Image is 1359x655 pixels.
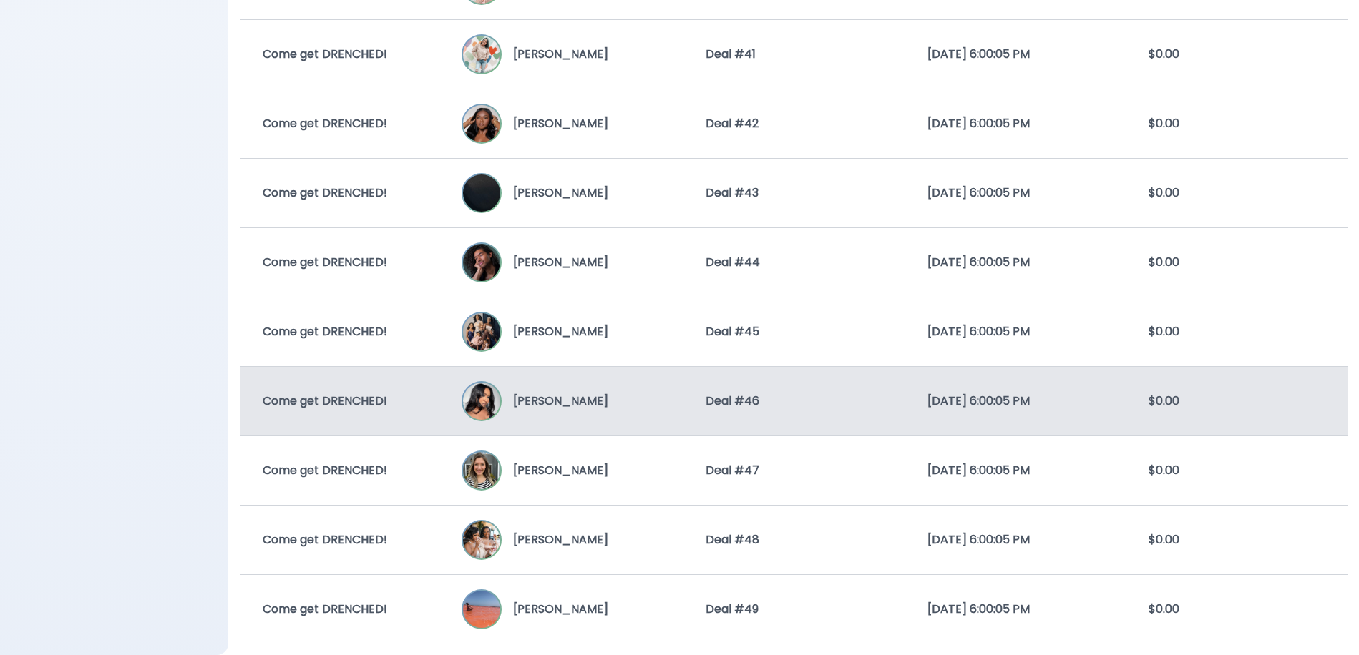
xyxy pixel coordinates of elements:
[502,46,608,63] p: [PERSON_NAME]
[463,36,500,73] img: Profile
[683,184,905,202] div: Deal # 43
[240,254,462,271] div: Come get DRENCHED!
[463,105,500,142] img: Profile
[240,601,462,618] div: Come get DRENCHED!
[683,46,905,63] div: Deal # 41
[240,531,462,548] div: Come get DRENCHED!
[463,452,500,489] img: Profile
[1126,184,1348,202] div: $0.00
[240,184,462,202] div: Come get DRENCHED!
[1126,531,1348,548] div: $0.00
[905,46,1126,63] div: [DATE] 6:00:05 PM
[905,184,1126,202] div: [DATE] 6:00:05 PM
[905,601,1126,618] div: [DATE] 6:00:05 PM
[905,254,1126,271] div: [DATE] 6:00:05 PM
[502,254,608,271] p: [PERSON_NAME]
[463,174,500,212] img: Profile
[502,115,608,132] p: [PERSON_NAME]
[502,393,608,410] p: [PERSON_NAME]
[502,601,608,618] p: [PERSON_NAME]
[683,393,905,410] div: Deal # 46
[463,591,500,628] img: Profile
[683,323,905,340] div: Deal # 45
[463,521,500,558] img: Profile
[1126,462,1348,479] div: $0.00
[905,323,1126,340] div: [DATE] 6:00:05 PM
[905,462,1126,479] div: [DATE] 6:00:05 PM
[502,184,608,202] p: [PERSON_NAME]
[240,393,462,410] div: Come get DRENCHED!
[1126,46,1348,63] div: $0.00
[240,323,462,340] div: Come get DRENCHED!
[1126,254,1348,271] div: $0.00
[683,462,905,479] div: Deal # 47
[240,46,462,63] div: Come get DRENCHED!
[905,393,1126,410] div: [DATE] 6:00:05 PM
[683,531,905,548] div: Deal # 48
[1126,393,1348,410] div: $0.00
[502,462,608,479] p: [PERSON_NAME]
[683,254,905,271] div: Deal # 44
[240,115,462,132] div: Come get DRENCHED!
[463,383,500,420] img: Profile
[683,115,905,132] div: Deal # 42
[1126,601,1348,618] div: $0.00
[502,531,608,548] p: [PERSON_NAME]
[463,313,500,350] img: Profile
[905,531,1126,548] div: [DATE] 6:00:05 PM
[683,601,905,618] div: Deal # 49
[1126,323,1348,340] div: $0.00
[905,115,1126,132] div: [DATE] 6:00:05 PM
[502,323,608,340] p: [PERSON_NAME]
[1126,115,1348,132] div: $0.00
[240,462,462,479] div: Come get DRENCHED!
[463,244,500,281] img: Profile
